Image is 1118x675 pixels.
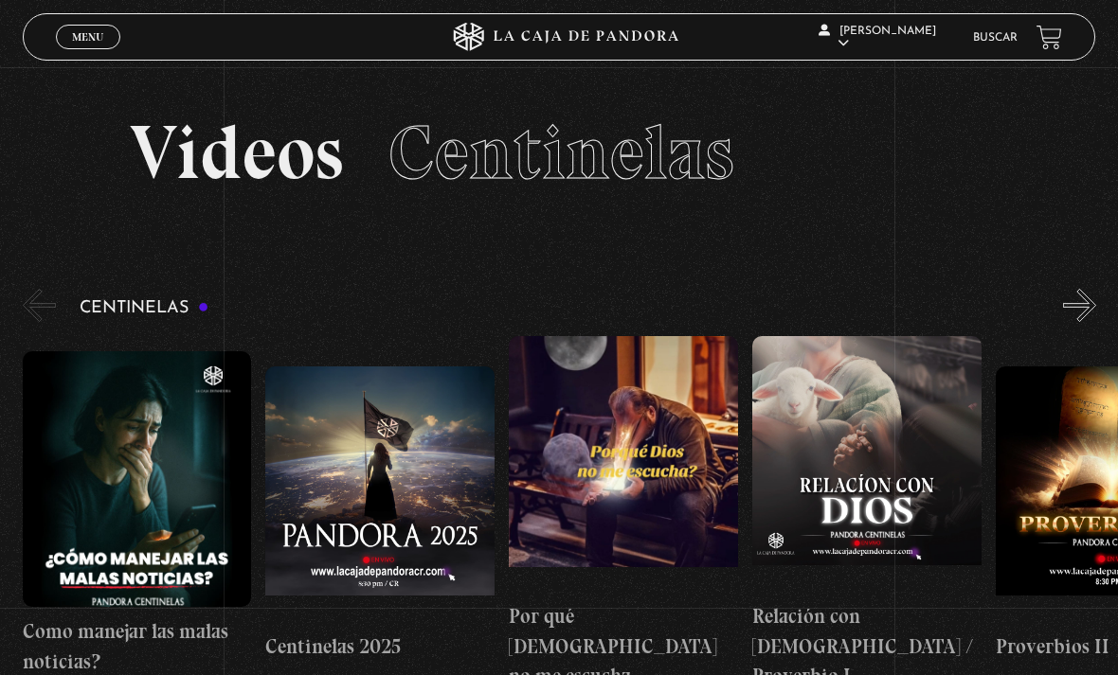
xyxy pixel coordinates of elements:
[23,289,56,322] button: Previous
[66,47,111,61] span: Cerrar
[80,299,209,317] h3: Centinelas
[265,631,495,662] h4: Centinelas 2025
[72,31,103,43] span: Menu
[973,32,1018,44] a: Buscar
[1063,289,1096,322] button: Next
[130,115,988,190] h2: Videos
[819,26,936,49] span: [PERSON_NAME]
[388,107,734,198] span: Centinelas
[1037,25,1062,50] a: View your shopping cart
